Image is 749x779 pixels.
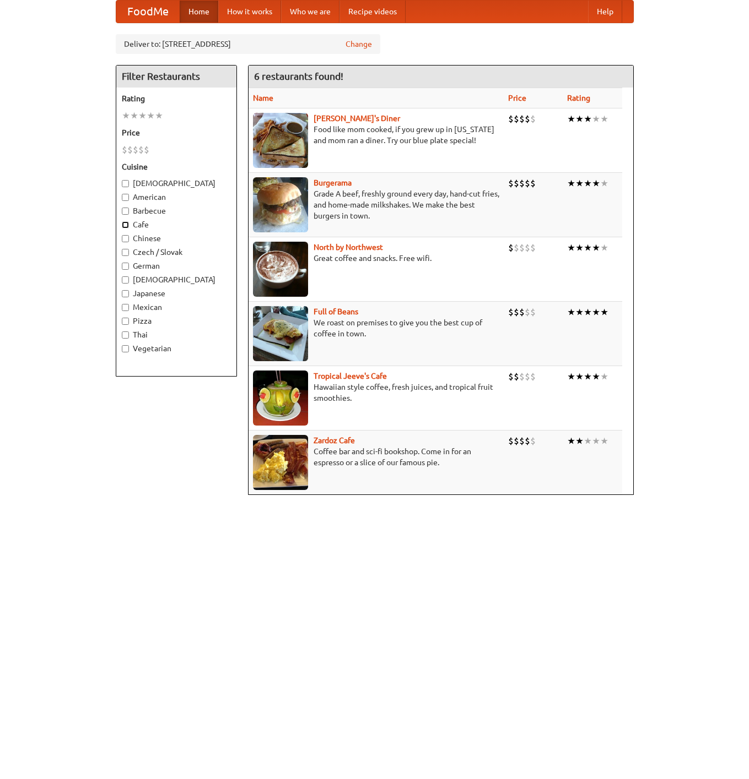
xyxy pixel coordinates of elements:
[122,205,231,216] label: Barbecue
[600,113,608,125] li: ★
[253,124,499,146] p: Food like mom cooked, if you grew up in [US_STATE] and mom ran a diner. Try our blue plate special!
[116,34,380,54] div: Deliver to: [STREET_ADDRESS]
[253,435,308,490] img: zardoz.jpg
[122,233,231,244] label: Chinese
[122,329,231,340] label: Thai
[584,371,592,383] li: ★
[584,435,592,447] li: ★
[122,276,129,284] input: [DEMOGRAPHIC_DATA]
[122,178,231,189] label: [DEMOGRAPHIC_DATA]
[116,1,180,23] a: FoodMe
[592,113,600,125] li: ★
[592,242,600,254] li: ★
[508,177,514,189] li: $
[314,114,400,123] a: [PERSON_NAME]'s Diner
[122,194,129,201] input: American
[122,247,231,258] label: Czech / Slovak
[253,446,499,468] p: Coffee bar and sci-fi bookshop. Come in for an espresso or a slice of our famous pie.
[253,317,499,339] p: We roast on premises to give you the best cup of coffee in town.
[530,306,536,318] li: $
[592,306,600,318] li: ★
[253,113,308,168] img: sallys.jpg
[508,242,514,254] li: $
[314,436,355,445] a: Zardoz Cafe
[530,371,536,383] li: $
[122,144,127,156] li: $
[584,242,592,254] li: ★
[122,260,231,271] label: German
[122,315,231,326] label: Pizza
[567,113,575,125] li: ★
[519,242,525,254] li: $
[519,435,525,447] li: $
[122,343,231,354] label: Vegetarian
[530,177,536,189] li: $
[122,304,129,311] input: Mexican
[253,382,499,404] p: Hawaiian style coffee, fresh juices, and tropical fruit smoothies.
[147,110,155,122] li: ★
[519,177,525,189] li: $
[122,219,231,230] label: Cafe
[525,113,530,125] li: $
[508,371,514,383] li: $
[519,371,525,383] li: $
[575,177,584,189] li: ★
[122,288,231,299] label: Japanese
[122,127,231,138] h5: Price
[575,306,584,318] li: ★
[584,177,592,189] li: ★
[567,371,575,383] li: ★
[122,208,129,215] input: Barbecue
[253,188,499,221] p: Grade A beef, freshly ground every day, hand-cut fries, and home-made milkshakes. We make the bes...
[122,110,130,122] li: ★
[122,263,129,270] input: German
[575,242,584,254] li: ★
[525,306,530,318] li: $
[519,113,525,125] li: $
[567,242,575,254] li: ★
[314,243,383,252] a: North by Northwest
[530,242,536,254] li: $
[567,177,575,189] li: ★
[525,242,530,254] li: $
[600,371,608,383] li: ★
[133,144,138,156] li: $
[122,161,231,172] h5: Cuisine
[567,435,575,447] li: ★
[122,345,129,352] input: Vegetarian
[575,371,584,383] li: ★
[253,306,308,361] img: beans.jpg
[592,371,600,383] li: ★
[584,113,592,125] li: ★
[600,435,608,447] li: ★
[514,306,519,318] li: $
[314,178,352,187] a: Burgerama
[525,371,530,383] li: $
[122,318,129,325] input: Pizza
[530,113,536,125] li: $
[127,144,133,156] li: $
[575,113,584,125] li: ★
[314,372,387,380] a: Tropical Jeeve's Cafe
[122,192,231,203] label: American
[508,94,526,102] a: Price
[514,371,519,383] li: $
[592,435,600,447] li: ★
[575,435,584,447] li: ★
[314,307,358,316] b: Full of Beans
[253,177,308,232] img: burgerama.jpg
[514,113,519,125] li: $
[122,180,129,187] input: [DEMOGRAPHIC_DATA]
[514,242,519,254] li: $
[281,1,340,23] a: Who we are
[144,144,149,156] li: $
[340,1,406,23] a: Recipe videos
[584,306,592,318] li: ★
[116,66,236,88] h4: Filter Restaurants
[530,435,536,447] li: $
[122,331,129,339] input: Thai
[567,306,575,318] li: ★
[180,1,218,23] a: Home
